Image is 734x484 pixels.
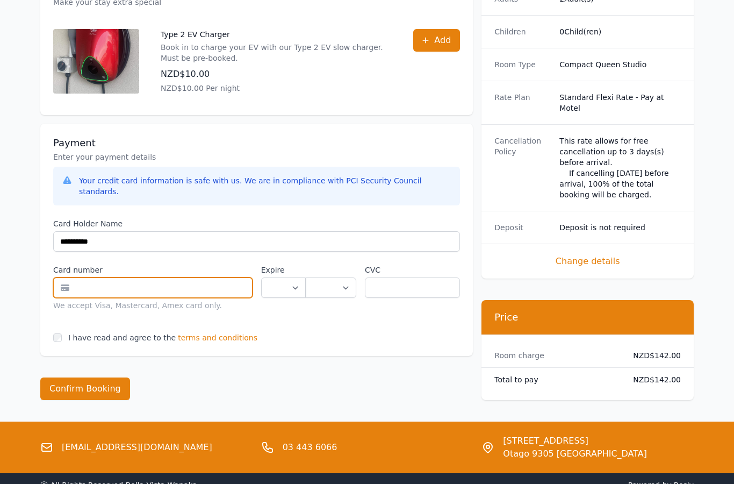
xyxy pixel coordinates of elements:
[178,332,257,343] span: terms and conditions
[365,265,460,275] label: CVC
[53,152,460,162] p: Enter your payment details
[161,42,392,63] p: Book in to charge your EV with our Type 2 EV slow charger. Must be pre-booked.
[161,29,392,40] p: Type 2 EV Charger
[559,26,681,37] dd: 0 Child(ren)
[283,441,337,454] a: 03 443 6066
[494,136,551,200] dt: Cancellation Policy
[261,265,306,275] label: Expire
[494,255,681,268] span: Change details
[53,265,253,275] label: Card number
[494,92,551,113] dt: Rate Plan
[624,374,681,385] dd: NZD$142.00
[53,137,460,150] h3: Payment
[494,222,551,233] dt: Deposit
[494,374,616,385] dt: Total to pay
[161,83,392,94] p: NZD$10.00 Per night
[559,222,681,233] dd: Deposit is not required
[494,26,551,37] dt: Children
[434,34,451,47] span: Add
[559,136,681,200] div: This rate allows for free cancellation up to 3 days(s) before arrival. If cancelling [DATE] befor...
[503,435,647,447] span: [STREET_ADDRESS]
[503,447,647,460] span: Otago 9305 [GEOGRAPHIC_DATA]
[53,300,253,311] div: We accept Visa, Mastercard, Amex card only.
[494,350,616,361] dt: Room charge
[494,311,681,324] h3: Price
[68,333,176,342] label: I have read and agree to the
[306,265,356,275] label: .
[559,92,681,113] dd: Standard Flexi Rate - Pay at Motel
[413,29,460,52] button: Add
[624,350,681,361] dd: NZD$142.00
[559,59,681,70] dd: Compact Queen Studio
[53,218,460,229] label: Card Holder Name
[161,68,392,81] p: NZD$10.00
[40,378,130,400] button: Confirm Booking
[53,29,139,94] img: Type 2 EV Charger
[494,59,551,70] dt: Room Type
[62,441,212,454] a: [EMAIL_ADDRESS][DOMAIN_NAME]
[79,175,451,197] div: Your credit card information is safe with us. We are in compliance with PCI Security Council stan...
